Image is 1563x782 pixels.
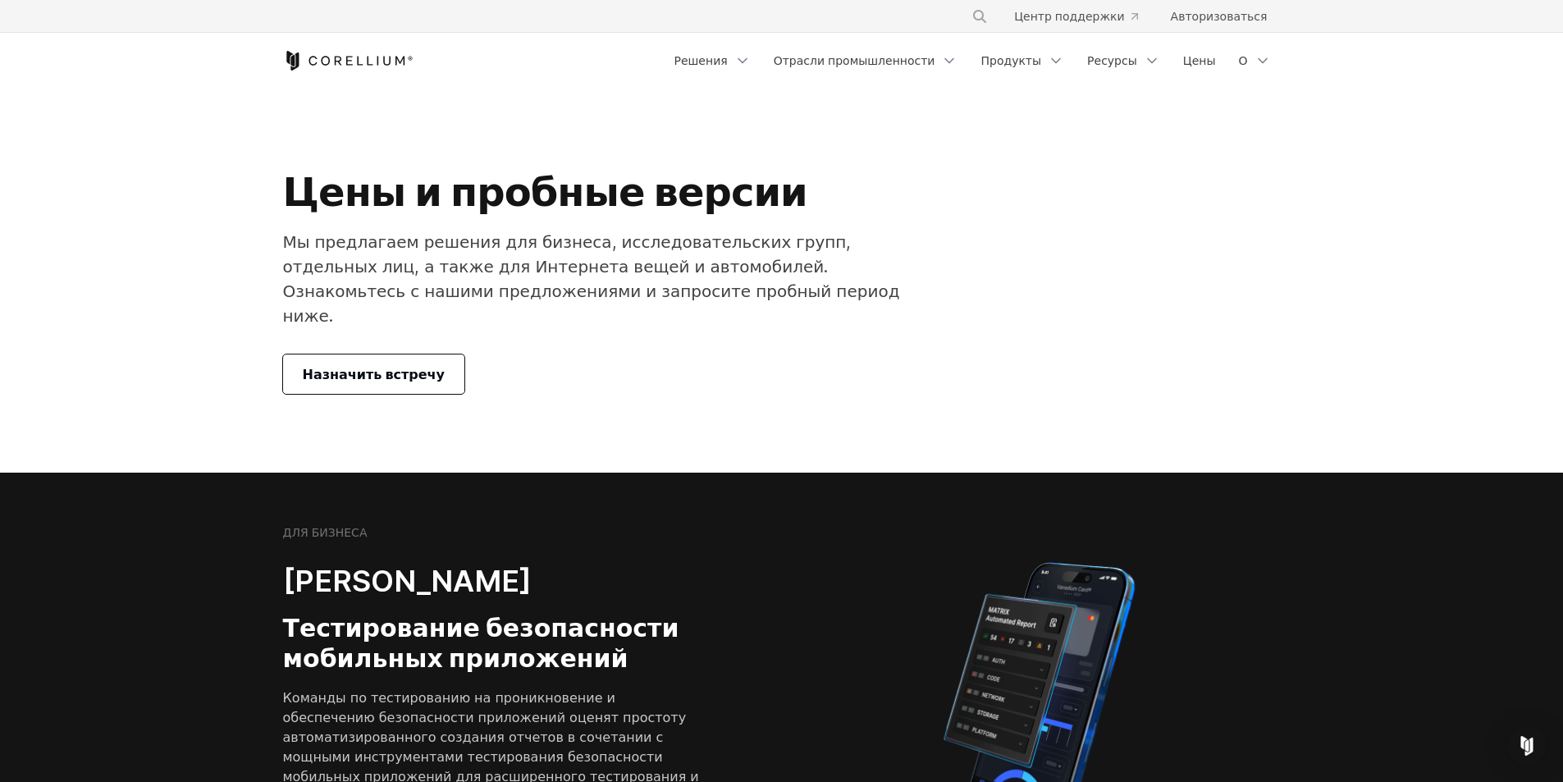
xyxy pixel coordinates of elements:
font: Продукты [980,53,1041,67]
font: Назначить встречу [303,366,446,382]
div: Меню навигации [952,2,1280,31]
font: Авторизоваться [1171,9,1268,23]
div: Меню навигации [665,46,1281,75]
a: Кореллиум Дом [283,51,414,71]
font: Решения [674,53,728,67]
font: [PERSON_NAME] [283,563,532,599]
font: Центр поддержки [1014,9,1124,23]
font: ДЛЯ БИЗНЕСА [283,525,368,539]
font: Мы предлагаем решения для бизнеса, исследовательских групп, отдельных лиц, а также для Интернета ... [283,232,900,326]
div: Open Intercom Messenger [1507,726,1547,766]
font: Цены [1183,53,1216,67]
font: Ресурсы [1087,53,1137,67]
button: Поиск [965,2,994,31]
a: Назначить встречу [283,354,465,394]
font: Отрасли промышленности [774,53,935,67]
font: Цены и пробные версии [283,167,807,216]
font: О [1238,53,1247,67]
font: Тестирование безопасности мобильных приложений [283,613,679,674]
